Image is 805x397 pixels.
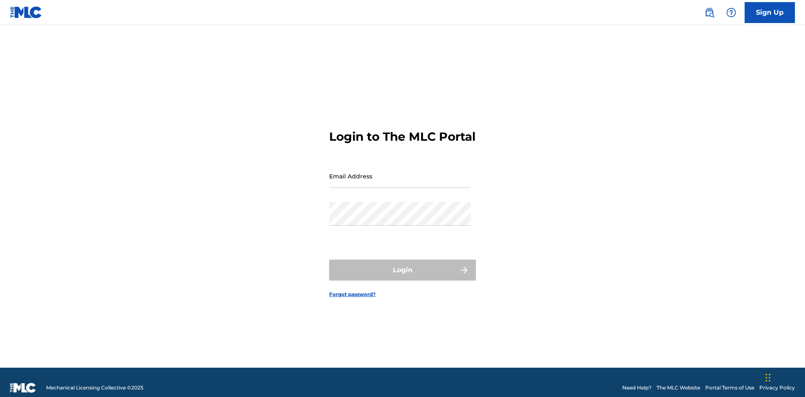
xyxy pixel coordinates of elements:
a: Need Help? [622,384,652,392]
img: MLC Logo [10,6,42,18]
a: Sign Up [745,2,795,23]
div: Help [723,4,740,21]
a: Public Search [701,4,718,21]
img: help [726,8,736,18]
iframe: Chat Widget [763,357,805,397]
a: Portal Terms of Use [705,384,754,392]
div: Drag [766,365,771,390]
a: Privacy Policy [759,384,795,392]
img: search [704,8,714,18]
a: Forgot password? [329,291,376,298]
img: logo [10,383,36,393]
h3: Login to The MLC Portal [329,129,475,144]
span: Mechanical Licensing Collective © 2025 [46,384,143,392]
a: The MLC Website [657,384,700,392]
